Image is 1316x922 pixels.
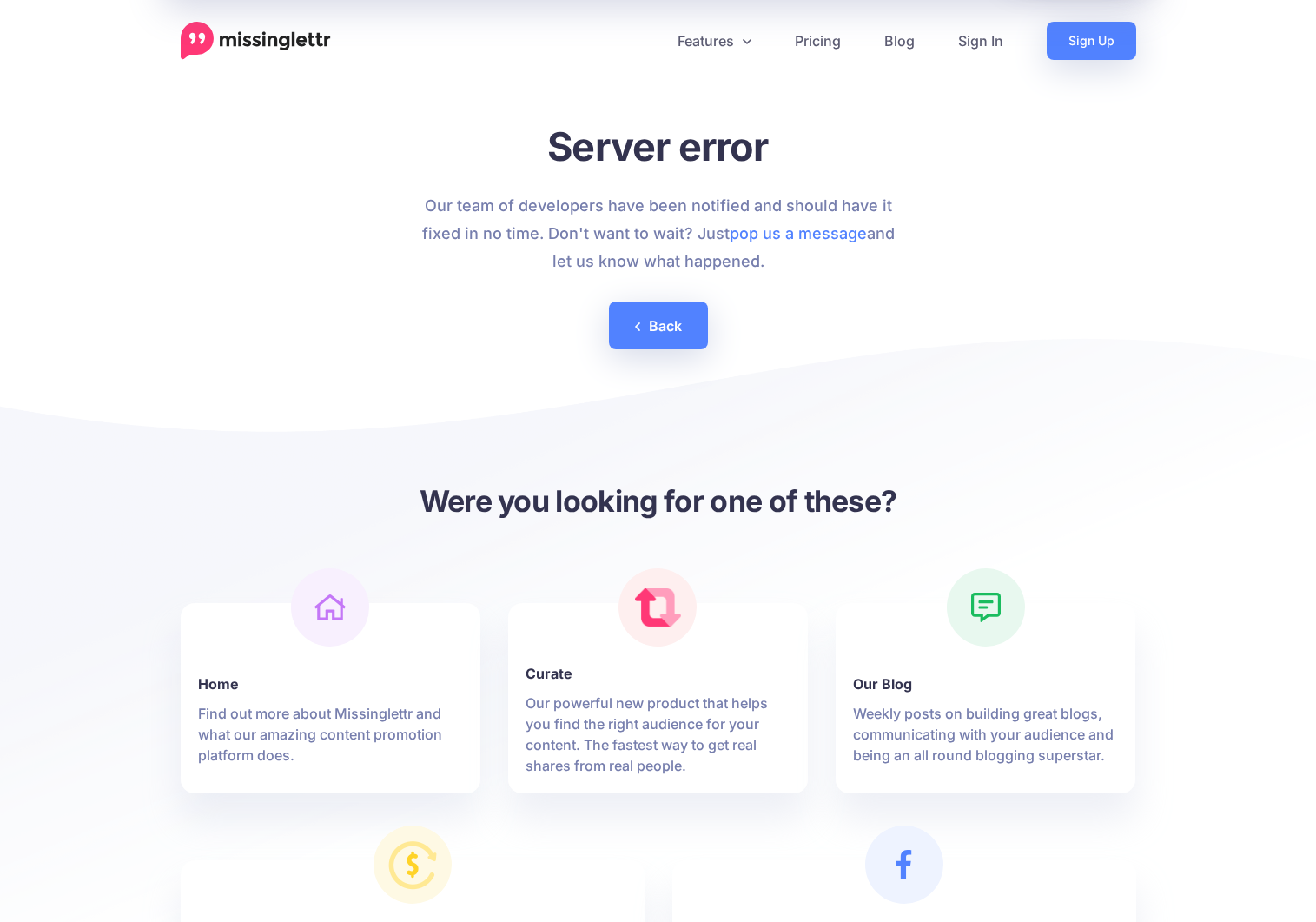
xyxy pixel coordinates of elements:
a: Home Find out more about Missinglettr and what our amazing content promotion platform does. [198,653,463,766]
b: Our Blog [853,673,1118,694]
a: Back [609,302,708,349]
p: Our team of developers have been notified and should have it fixed in no time. Don't want to wait... [413,192,903,275]
img: curate.png [635,588,682,627]
h1: Server error [413,123,903,170]
b: Curate [526,663,790,684]
b: Home [198,673,463,694]
p: Find out more about Missinglettr and what our amazing content promotion platform does. [198,703,463,766]
a: Features [656,22,773,60]
a: Our Blog Weekly posts on building great blogs, communicating with your audience and being an all ... [853,653,1118,766]
p: Weekly posts on building great blogs, communicating with your audience and being an all round blo... [853,703,1118,766]
img: revenue.png [384,836,441,893]
p: Our powerful new product that helps you find the right audience for your content. The fastest way... [526,693,790,776]
a: Sign Up [1047,22,1136,60]
a: Pricing [773,22,863,60]
h3: Were you looking for one of these? [181,481,1136,521]
a: pop us a message [730,224,867,242]
a: Sign In [936,22,1025,60]
a: Blog [863,22,936,60]
a: Curate Our powerful new product that helps you find the right audience for your content. The fast... [526,642,790,776]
